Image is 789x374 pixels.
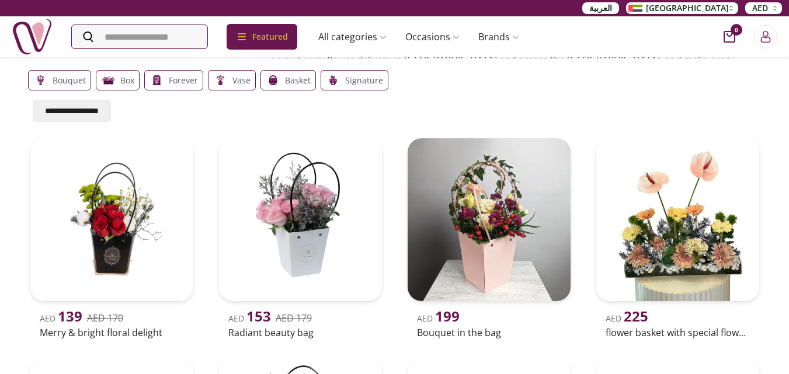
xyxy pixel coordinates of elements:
span: AED [752,2,768,14]
span: AED [40,313,82,324]
span: AED [417,313,460,324]
img: uae-gifts-Radiant Beauty Bag [219,138,382,301]
img: gifts-uae-Basket [266,73,280,88]
span: 153 [246,306,271,326]
h2: Bouquet in the bag [417,326,561,340]
p: Basket [285,74,311,88]
span: [GEOGRAPHIC_DATA] [646,2,729,14]
span: AED [228,313,271,324]
button: AED [745,2,782,14]
p: Vase [232,74,251,88]
span: 225 [624,306,648,326]
img: Nigwa-uae-gifts [12,16,53,57]
img: gifts-uae-Box [101,73,116,88]
button: Login [754,25,777,48]
img: gifts-uae-Signature [326,73,340,88]
h2: Radiant beauty bag [228,326,373,340]
span: 0 [731,24,742,36]
del: AED 179 [276,312,312,324]
button: [GEOGRAPHIC_DATA] [626,2,738,14]
a: uae-gifts-flower basket with special flowers and stonesAED 225flower basket with special flowers ... [592,134,764,342]
span: 199 [435,306,460,326]
button: cart-button [724,31,735,43]
h2: Merry & bright floral delight [40,326,184,340]
h2: flower basket with special flowers and stones [606,326,750,340]
p: Signature [345,74,383,88]
a: All categories [309,25,396,48]
img: uae-gifts-flower basket with special flowers and stones [596,138,759,301]
a: Occasions [396,25,469,48]
del: AED 170 [87,312,123,324]
a: Brands [469,25,529,48]
img: uae-gifts-Merry & Bright Floral Delight [30,138,193,301]
div: Featured [227,24,297,50]
img: uae-gifts-Bouquet in the bag [408,138,571,301]
img: gifts-uae-Bouquet [33,73,48,88]
p: Bouquet [53,74,86,88]
span: العربية [589,2,612,14]
span: 139 [58,306,82,326]
img: gifts-uae-Vase [213,73,228,88]
a: uae-gifts-Merry & Bright Floral DelightAED 139AED 170Merry & bright floral delight [26,134,198,342]
a: uae-gifts-Radiant Beauty BagAED 153AED 179Radiant beauty bag [214,134,387,342]
input: Search [72,25,207,48]
span: AED [606,313,648,324]
a: uae-gifts-Bouquet in the bagAED 199Bouquet in the bag [403,134,575,342]
p: Box [120,74,134,88]
img: gifts-uae-forever [150,73,164,88]
p: forever [169,74,198,88]
img: Arabic_dztd3n.png [628,5,642,12]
